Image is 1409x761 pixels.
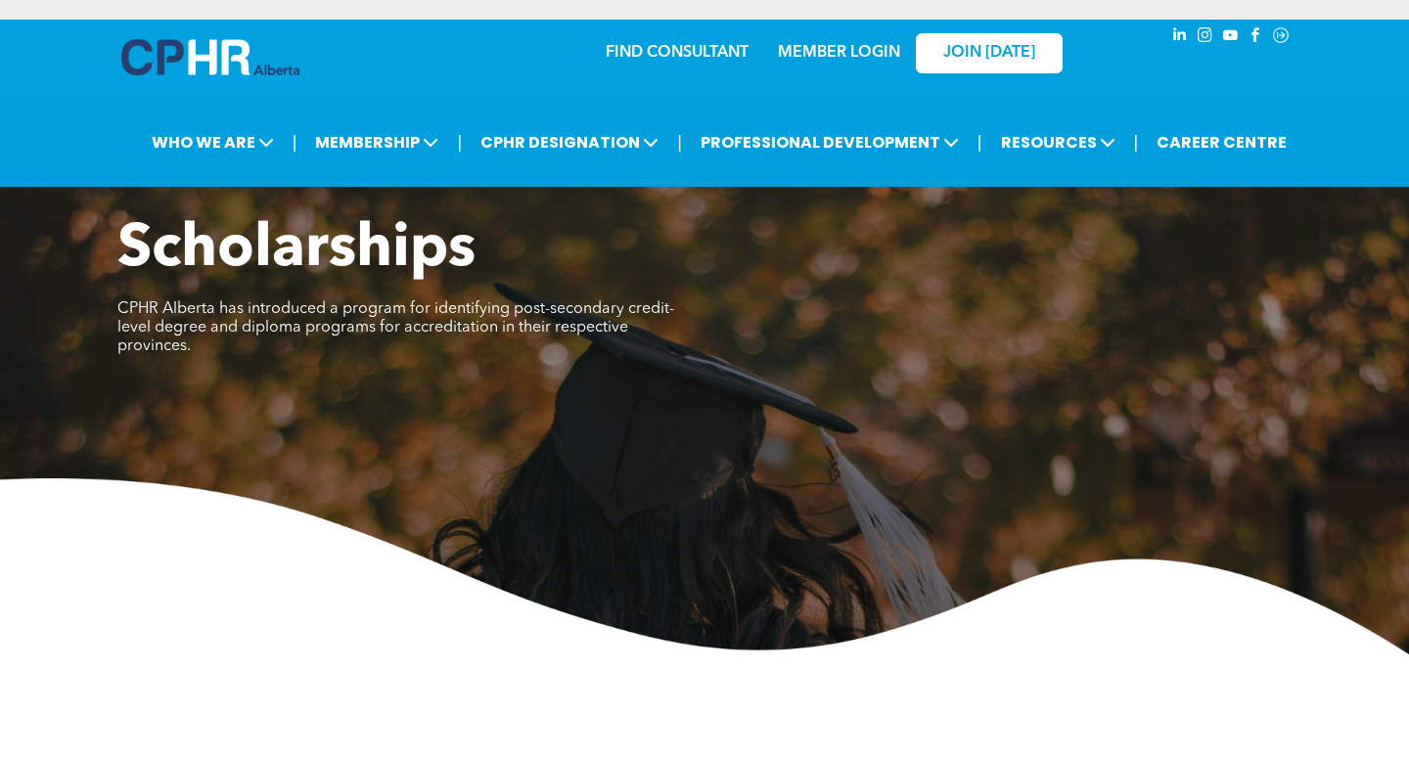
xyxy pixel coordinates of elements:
a: MEMBER LOGIN [778,45,900,61]
span: CPHR DESIGNATION [475,124,664,160]
a: CAREER CENTRE [1151,124,1293,160]
li: | [1134,122,1139,162]
span: RESOURCES [995,124,1121,160]
a: youtube [1219,24,1241,51]
li: | [977,122,982,162]
a: linkedin [1168,24,1190,51]
li: | [677,122,682,162]
a: FIND CONSULTANT [606,45,749,61]
span: JOIN [DATE] [943,44,1035,63]
li: | [293,122,297,162]
span: WHO WE ARE [146,124,280,160]
span: CPHR Alberta has introduced a program for identifying post-secondary credit-level degree and dipl... [117,301,674,354]
li: | [457,122,462,162]
span: MEMBERSHIP [309,124,444,160]
a: JOIN [DATE] [916,33,1063,73]
a: Social network [1270,24,1292,51]
span: Scholarships [117,221,476,280]
a: facebook [1245,24,1266,51]
img: A blue and white logo for cp alberta [121,39,299,75]
span: PROFESSIONAL DEVELOPMENT [695,124,965,160]
a: instagram [1194,24,1215,51]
